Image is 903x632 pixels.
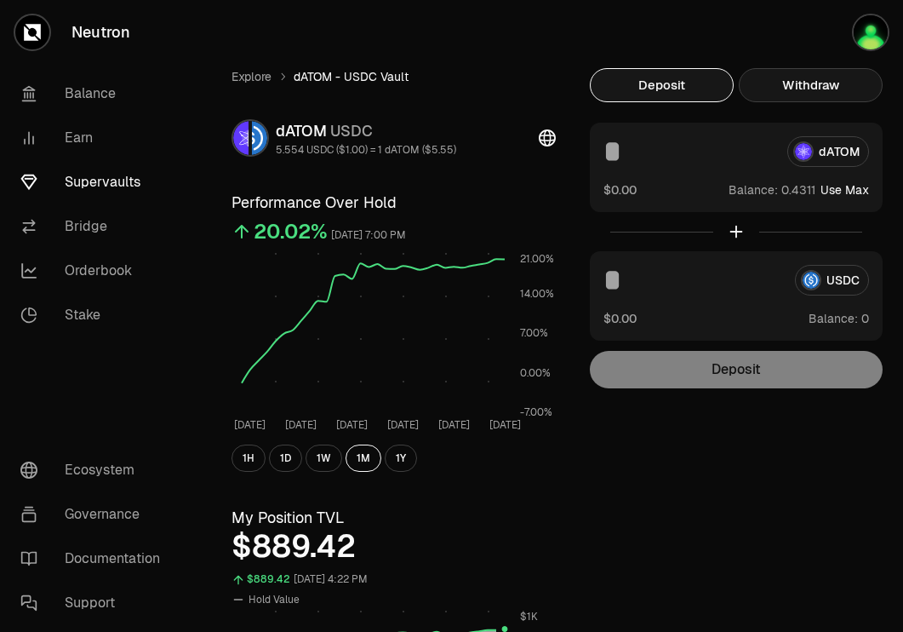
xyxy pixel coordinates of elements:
[294,570,368,589] div: [DATE] 4:22 PM
[285,418,317,432] tspan: [DATE]
[254,218,328,245] div: 20.02%
[809,310,858,327] span: Balance:
[854,15,888,49] img: Atom Staking
[820,181,869,198] button: Use Max
[252,121,267,155] img: USDC Logo
[269,445,302,472] button: 1D
[247,570,290,589] div: $889.42
[233,121,249,155] img: dATOM Logo
[231,506,556,530] h3: My Position TVL
[7,492,184,537] a: Governance
[249,593,300,606] span: Hold Value
[520,287,554,301] tspan: 14.00%
[231,191,556,215] h3: Performance Over Hold
[231,68,271,85] a: Explore
[7,581,184,625] a: Support
[276,119,456,143] div: dATOM
[331,226,406,245] div: [DATE] 7:00 PM
[7,249,184,293] a: Orderbook
[520,405,552,419] tspan: -7.00%
[231,68,556,85] nav: breadcrumb
[7,293,184,337] a: Stake
[7,116,184,160] a: Earn
[520,366,551,380] tspan: 0.00%
[234,418,266,432] tspan: [DATE]
[306,445,342,472] button: 1W
[603,181,637,198] button: $0.00
[336,418,368,432] tspan: [DATE]
[330,121,373,141] span: USDC
[739,68,883,102] button: Withdraw
[385,445,417,472] button: 1Y
[231,530,556,564] div: $889.42
[231,445,266,472] button: 1H
[346,445,381,472] button: 1M
[294,68,409,85] span: dATOM - USDC Vault
[603,309,637,327] button: $0.00
[7,72,184,116] a: Balance
[520,326,548,340] tspan: 7.00%
[7,204,184,249] a: Bridge
[729,181,778,198] span: Balance:
[387,418,419,432] tspan: [DATE]
[7,537,184,581] a: Documentation
[276,143,456,157] div: 5.554 USDC ($1.00) = 1 dATOM ($5.55)
[520,610,538,623] tspan: $1K
[520,252,554,266] tspan: 21.00%
[438,418,470,432] tspan: [DATE]
[7,160,184,204] a: Supervaults
[489,418,521,432] tspan: [DATE]
[590,68,734,102] button: Deposit
[7,448,184,492] a: Ecosystem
